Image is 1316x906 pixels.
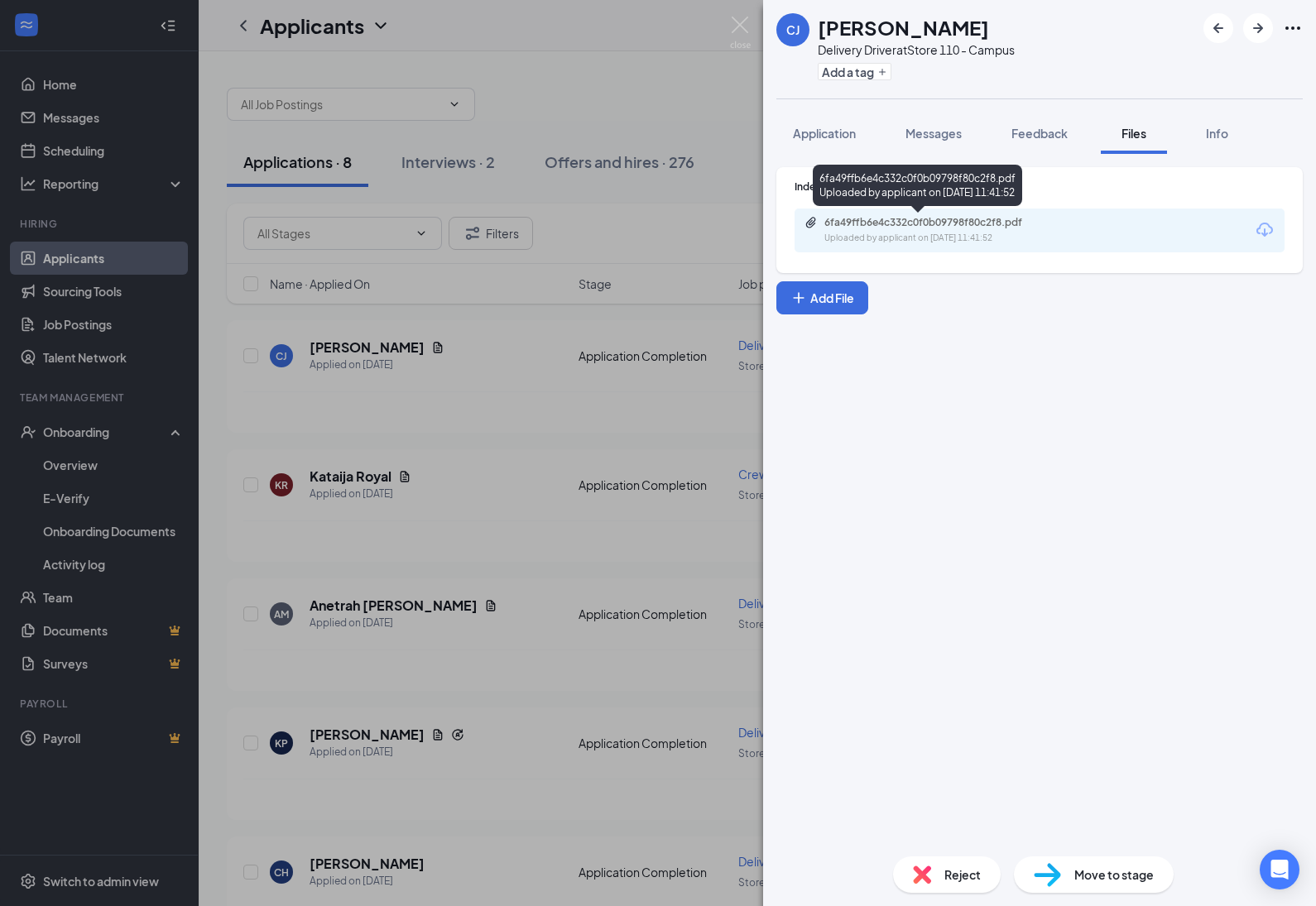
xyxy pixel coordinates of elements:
button: Add FilePlus [776,281,868,314]
button: ArrowLeftNew [1203,13,1233,43]
div: 6fa49ffb6e4c332c0f0b09798f80c2f8.pdf [824,216,1056,229]
svg: Paperclip [804,216,818,229]
div: CJ [786,22,800,38]
div: Uploaded by applicant on [DATE] 11:41:52 [824,232,1073,245]
div: Open Intercom Messenger [1260,850,1299,889]
button: PlusAdd a tag [818,63,891,80]
span: Feedback [1011,126,1068,141]
span: Move to stage [1074,865,1154,884]
span: Files [1121,126,1146,141]
div: Delivery Driver at Store 110 - Campus [818,41,1015,58]
div: Indeed Resume [795,180,1285,194]
svg: Download [1255,220,1275,240]
svg: Ellipses [1283,18,1303,38]
svg: Plus [877,67,887,77]
a: Paperclip6fa49ffb6e4c332c0f0b09798f80c2f8.pdfUploaded by applicant on [DATE] 11:41:52 [804,216,1073,245]
span: Reject [944,865,981,884]
span: Application [793,126,856,141]
span: Messages [905,126,962,141]
svg: ArrowLeftNew [1208,18,1228,38]
button: ArrowRight [1243,13,1273,43]
svg: Plus [790,290,807,306]
span: Info [1206,126,1228,141]
svg: ArrowRight [1248,18,1268,38]
h1: [PERSON_NAME] [818,13,989,41]
div: 6fa49ffb6e4c332c0f0b09798f80c2f8.pdf Uploaded by applicant on [DATE] 11:41:52 [813,165,1022,206]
